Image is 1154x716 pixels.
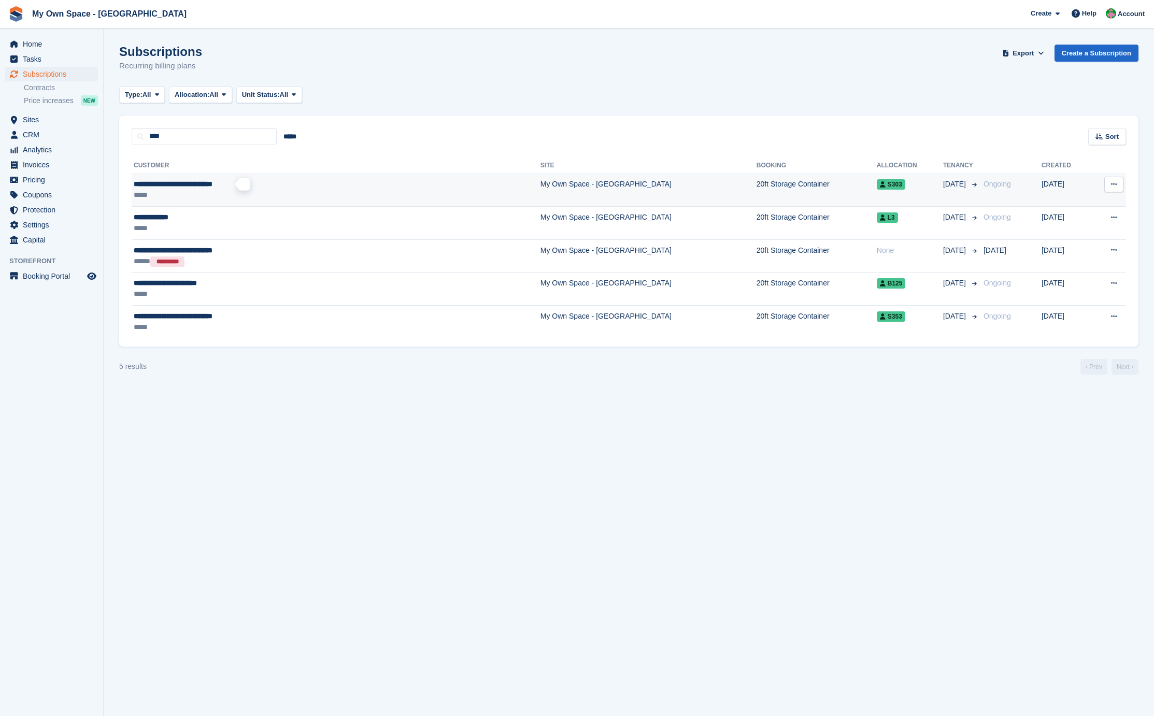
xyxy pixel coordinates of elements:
span: Account [1118,9,1145,19]
td: My Own Space - [GEOGRAPHIC_DATA] [540,239,757,273]
a: menu [5,142,98,157]
a: Contracts [24,83,98,93]
button: Allocation: All [169,87,232,104]
a: menu [5,37,98,51]
a: Previous [1080,359,1107,375]
span: L3 [877,212,898,223]
span: Type: [125,90,143,100]
a: menu [5,67,98,81]
a: menu [5,233,98,247]
span: All [209,90,218,100]
a: menu [5,269,98,283]
td: 20ft Storage Container [757,306,877,338]
a: menu [5,218,98,232]
a: Preview store [86,270,98,282]
td: [DATE] [1042,306,1090,338]
span: All [143,90,151,100]
a: menu [5,157,98,172]
th: Customer [132,157,540,174]
span: Create [1031,8,1051,19]
span: Help [1082,8,1096,19]
span: CRM [23,127,85,142]
span: Export [1013,48,1034,59]
td: 20ft Storage Container [757,239,877,273]
td: 20ft Storage Container [757,174,877,207]
td: [DATE] [1042,273,1090,306]
span: [DATE] [943,245,968,256]
span: S353 [877,311,905,322]
span: Protection [23,203,85,217]
span: Storefront [9,256,103,266]
span: Ongoing [984,213,1011,221]
span: [DATE] [943,311,968,322]
a: Next [1112,359,1138,375]
div: None [877,245,943,256]
img: Millie Webb [1106,8,1116,19]
span: [DATE] [984,246,1006,254]
span: Price increases [24,96,74,106]
span: B125 [877,278,906,289]
span: Ongoing [984,312,1011,320]
span: Unit Status: [242,90,280,100]
span: Ongoing [984,279,1011,287]
span: [DATE] [943,212,968,223]
p: Recurring billing plans [119,60,202,72]
button: Export [1001,45,1046,62]
span: [DATE] [943,179,968,190]
span: Capital [23,233,85,247]
a: menu [5,188,98,202]
span: S303 [877,179,905,190]
span: Booking Portal [23,269,85,283]
a: Price increases NEW [24,95,98,106]
span: Sites [23,112,85,127]
td: My Own Space - [GEOGRAPHIC_DATA] [540,207,757,240]
th: Created [1042,157,1090,174]
td: [DATE] [1042,207,1090,240]
span: Home [23,37,85,51]
a: My Own Space - [GEOGRAPHIC_DATA] [28,5,191,22]
span: Settings [23,218,85,232]
span: [DATE] [943,278,968,289]
td: [DATE] [1042,174,1090,207]
th: Allocation [877,157,943,174]
img: stora-icon-8386f47178a22dfd0bd8f6a31ec36ba5ce8667c1dd55bd0f319d3a0aa187defe.svg [8,6,24,22]
a: menu [5,127,98,142]
th: Booking [757,157,877,174]
span: Ongoing [984,180,1011,188]
td: [DATE] [1042,239,1090,273]
a: menu [5,173,98,187]
th: Site [540,157,757,174]
span: Pricing [23,173,85,187]
span: Allocation: [175,90,209,100]
nav: Page [1078,359,1141,375]
button: Unit Status: All [236,87,302,104]
a: menu [5,112,98,127]
th: Tenancy [943,157,979,174]
span: Tasks [23,52,85,66]
td: My Own Space - [GEOGRAPHIC_DATA] [540,306,757,338]
td: My Own Space - [GEOGRAPHIC_DATA] [540,273,757,306]
div: NEW [81,95,98,106]
td: 20ft Storage Container [757,207,877,240]
a: Create a Subscription [1055,45,1138,62]
a: menu [5,52,98,66]
td: My Own Space - [GEOGRAPHIC_DATA] [540,174,757,207]
h1: Subscriptions [119,45,202,59]
span: Analytics [23,142,85,157]
td: 20ft Storage Container [757,273,877,306]
button: Type: All [119,87,165,104]
span: All [280,90,289,100]
a: menu [5,203,98,217]
div: 5 results [119,361,147,372]
span: Subscriptions [23,67,85,81]
span: Coupons [23,188,85,202]
span: Invoices [23,157,85,172]
span: Sort [1105,132,1119,142]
